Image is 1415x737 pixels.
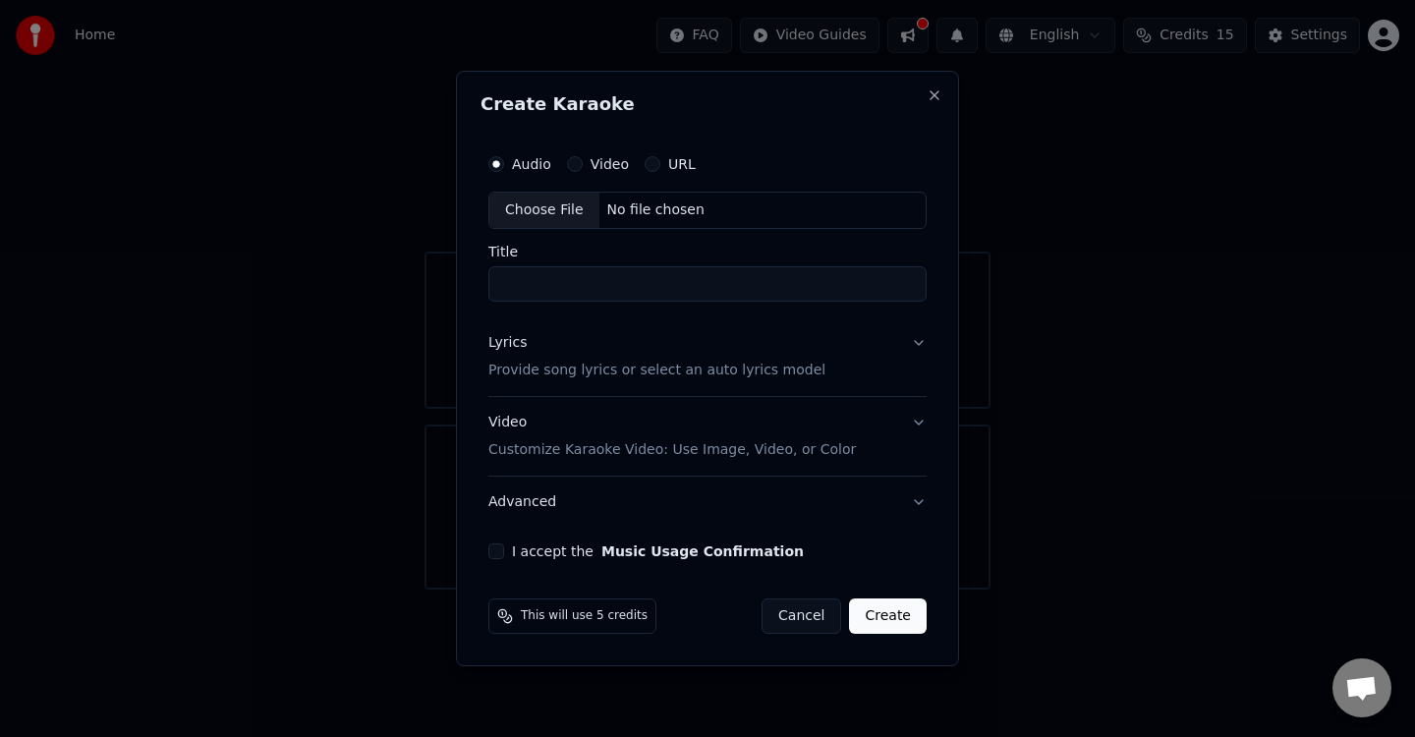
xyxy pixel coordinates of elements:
label: I accept the [512,544,804,558]
button: I accept the [601,544,804,558]
button: Advanced [488,477,927,528]
div: Choose File [489,193,599,228]
button: Create [849,598,927,634]
label: Video [591,157,629,171]
h2: Create Karaoke [481,95,934,113]
label: URL [668,157,696,171]
p: Customize Karaoke Video: Use Image, Video, or Color [488,440,856,460]
div: No file chosen [599,200,712,220]
button: Cancel [762,598,841,634]
button: LyricsProvide song lyrics or select an auto lyrics model [488,317,927,396]
button: VideoCustomize Karaoke Video: Use Image, Video, or Color [488,397,927,476]
label: Title [488,245,927,258]
span: This will use 5 credits [521,608,648,624]
div: Lyrics [488,333,527,353]
p: Provide song lyrics or select an auto lyrics model [488,361,825,380]
label: Audio [512,157,551,171]
div: Video [488,413,856,460]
